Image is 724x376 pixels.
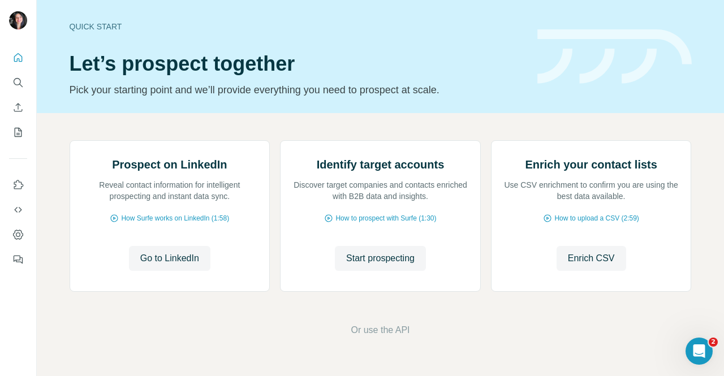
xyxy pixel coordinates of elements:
[9,72,27,93] button: Search
[9,175,27,195] button: Use Surfe on LinkedIn
[335,246,426,271] button: Start prospecting
[557,246,626,271] button: Enrich CSV
[351,323,410,337] button: Or use the API
[9,47,27,68] button: Quick start
[121,213,229,223] span: How Surfe works on LinkedIn (1:58)
[317,157,445,172] h2: Identify target accounts
[9,97,27,118] button: Enrich CSV
[112,157,227,172] h2: Prospect on LinkedIn
[9,122,27,142] button: My lists
[554,213,639,223] span: How to upload a CSV (2:59)
[129,246,210,271] button: Go to LinkedIn
[335,213,436,223] span: How to prospect with Surfe (1:30)
[686,338,713,365] iframe: Intercom live chat
[9,249,27,270] button: Feedback
[292,179,469,202] p: Discover target companies and contacts enriched with B2B data and insights.
[70,53,524,75] h1: Let’s prospect together
[537,29,692,84] img: banner
[140,252,199,265] span: Go to LinkedIn
[503,179,680,202] p: Use CSV enrichment to confirm you are using the best data available.
[9,11,27,29] img: Avatar
[70,21,524,32] div: Quick start
[346,252,415,265] span: Start prospecting
[709,338,718,347] span: 2
[81,179,258,202] p: Reveal contact information for intelligent prospecting and instant data sync.
[9,224,27,245] button: Dashboard
[70,82,524,98] p: Pick your starting point and we’ll provide everything you need to prospect at scale.
[525,157,657,172] h2: Enrich your contact lists
[568,252,615,265] span: Enrich CSV
[9,200,27,220] button: Use Surfe API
